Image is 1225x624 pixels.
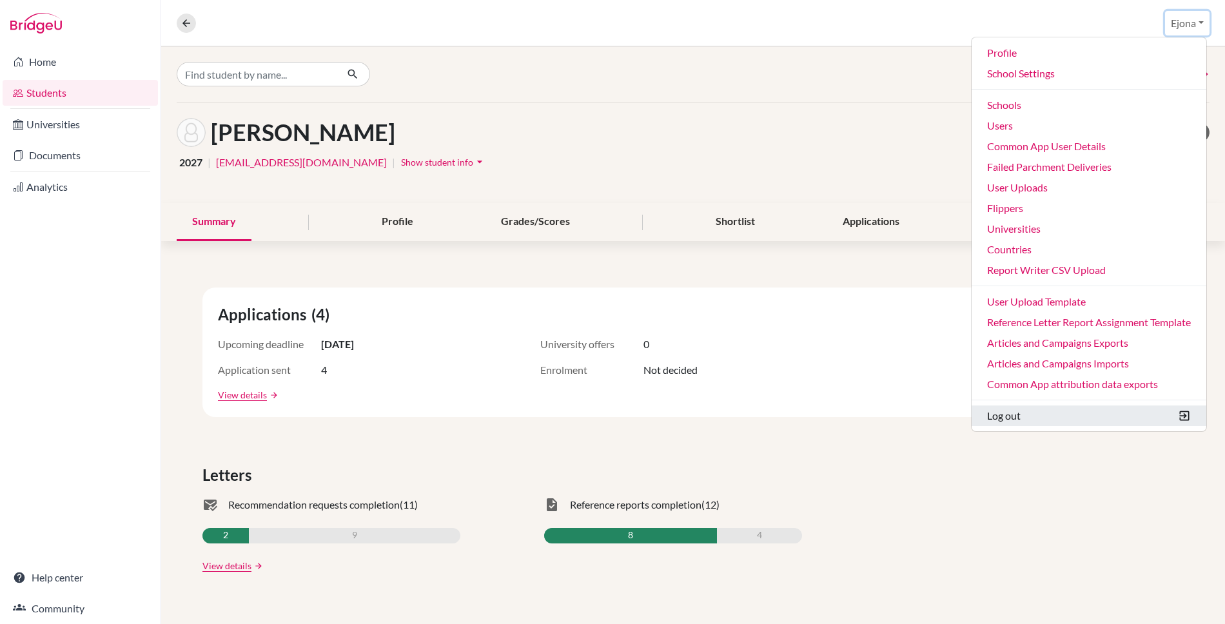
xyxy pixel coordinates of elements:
[3,565,158,590] a: Help center
[544,497,560,512] span: task
[473,155,486,168] i: arrow_drop_down
[972,43,1206,63] a: Profile
[228,497,400,512] span: Recommendation requests completion
[3,174,158,200] a: Analytics
[216,155,387,170] a: [EMAIL_ADDRESS][DOMAIN_NAME]
[208,155,211,170] span: |
[218,388,267,402] a: View details
[701,497,720,512] span: (12)
[267,391,279,400] a: arrow_forward
[972,291,1206,312] a: User Upload Template
[972,95,1206,115] a: Schools
[972,136,1206,157] a: Common App User Details
[643,362,698,378] span: Not decided
[3,112,158,137] a: Universities
[202,463,257,487] span: Letters
[10,13,62,34] img: Bridge-U
[218,362,321,378] span: Application sent
[177,203,251,241] div: Summary
[972,63,1206,84] a: School Settings
[972,312,1206,333] a: Reference Letter Report Assignment Template
[972,157,1206,177] a: Failed Parchment Deliveries
[972,374,1206,395] a: Common App attribution data exports
[3,596,158,621] a: Community
[3,80,158,106] a: Students
[972,405,1206,426] button: Log out
[1165,11,1210,35] button: Ejona
[972,260,1206,280] a: Report Writer CSV Upload
[972,115,1206,136] a: Users
[400,497,418,512] span: (11)
[401,157,473,168] span: Show student info
[628,528,633,543] span: 8
[972,177,1206,198] a: User Uploads
[218,336,321,352] span: Upcoming deadline
[321,362,327,378] span: 4
[179,155,202,170] span: 2027
[643,336,649,352] span: 0
[177,62,337,86] input: Find student by name...
[392,155,395,170] span: |
[540,362,643,378] span: Enrolment
[321,336,354,352] span: [DATE]
[971,37,1207,432] ul: Ejona
[540,336,643,352] span: University offers
[202,497,218,512] span: mark_email_read
[177,118,206,147] img: John Chan's avatar
[223,528,228,543] span: 2
[972,198,1206,219] a: Flippers
[972,219,1206,239] a: Universities
[972,353,1206,374] a: Articles and Campaigns Imports
[211,119,395,146] h1: [PERSON_NAME]
[202,559,251,572] a: View details
[218,303,311,326] span: Applications
[485,203,585,241] div: Grades/Scores
[972,333,1206,353] a: Articles and Campaigns Exports
[366,203,429,241] div: Profile
[700,203,770,241] div: Shortlist
[827,203,915,241] div: Applications
[352,528,357,543] span: 9
[251,561,263,570] a: arrow_forward
[972,239,1206,260] a: Countries
[3,49,158,75] a: Home
[400,152,487,172] button: Show student infoarrow_drop_down
[757,528,762,543] span: 4
[3,142,158,168] a: Documents
[311,303,335,326] span: (4)
[570,497,701,512] span: Reference reports completion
